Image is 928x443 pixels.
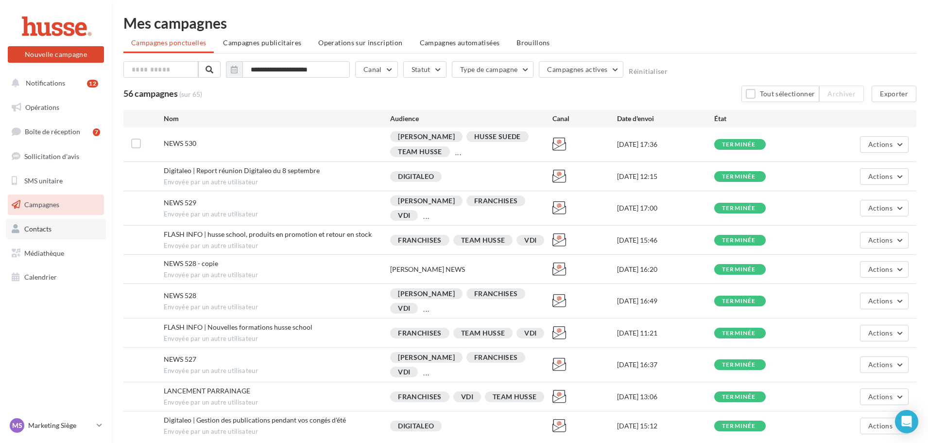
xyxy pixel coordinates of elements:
div: 7 [93,128,100,136]
span: Digitaleo | Gestion des publications pendant vos congés d'été [164,416,346,424]
span: Médiathèque [24,249,64,257]
span: Calendrier [24,273,57,281]
div: terminée [722,142,756,148]
div: [DATE] 12:15 [617,172,714,181]
span: Actions [868,422,893,430]
span: Boîte de réception [25,127,80,136]
span: FLASH INFO | husse school, produits en promotion et retour en stock [164,230,372,238]
button: Actions [860,293,909,309]
div: VDI [390,210,418,221]
span: Envoyée par un autre utilisateur [164,335,391,343]
div: [DATE] 17:00 [617,203,714,213]
div: DIGITALEO [390,171,442,182]
span: FLASH INFO | Nouvelles formations husse school [164,323,312,331]
span: Actions [868,172,893,180]
button: Actions [860,418,909,434]
div: FRANCHISES [390,235,449,246]
button: Canal [355,61,398,78]
button: Actions [860,136,909,153]
button: Type de campagne [452,61,534,78]
span: Opérations [25,103,59,111]
a: Campagnes [6,195,106,215]
span: Actions [868,329,893,337]
div: VDI [516,235,544,246]
a: Sollicitation d'avis [6,146,106,167]
div: [PERSON_NAME] [390,288,463,299]
div: TEAM HUSSE [485,391,545,402]
a: SMS unitaire [6,171,106,191]
div: FRANCHISES [466,352,526,363]
div: ... [423,368,430,378]
button: Campagnes actives [539,61,623,78]
span: Sollicitation d'avis [24,152,79,160]
span: Actions [868,236,893,244]
span: Actions [868,204,893,212]
span: Campagnes automatisées [420,38,500,47]
span: Campagnes actives [547,65,607,73]
div: terminée [722,205,756,212]
span: 56 campagnes [123,88,178,99]
div: FRANCHISES [466,195,526,206]
span: Actions [868,140,893,148]
div: [DATE] 15:12 [617,421,714,431]
span: Envoyée par un autre utilisateur [164,210,391,219]
span: NEWS 528 - copie [164,259,218,267]
button: Actions [860,389,909,405]
div: État [714,114,811,124]
div: TEAM HUSSE [453,235,513,246]
div: FRANCHISES [466,288,526,299]
button: Actions [860,232,909,248]
div: terminée [722,423,756,429]
button: Actions [860,325,909,341]
div: Audience [390,114,552,124]
span: Envoyée par un autre utilisateur [164,427,391,436]
span: LANCEMENT PARRAINAGE [164,387,250,395]
div: ... [423,212,430,221]
a: MS Marketing Siège [8,416,104,435]
div: VDI [453,391,481,402]
div: Canal [552,114,617,124]
span: Actions [868,392,893,401]
span: Envoyée par un autre utilisateur [164,242,391,250]
div: Mes campagnes [123,16,916,30]
div: [DATE] 17:36 [617,140,714,149]
span: Digitaleo | Report réunion Digitaleo du 8 septembre [164,166,320,175]
div: HUSSE SUEDE [466,131,529,142]
div: terminée [722,394,756,400]
div: Date d'envoi [617,114,714,124]
div: VDI [516,328,544,338]
a: Calendrier [6,267,106,287]
div: DIGITALEO [390,421,442,431]
span: NEWS 527 [164,355,196,363]
div: Open Intercom Messenger [895,410,918,433]
span: Actions [868,265,893,273]
div: 12 [87,80,98,88]
span: Notifications [26,79,65,87]
div: [DATE] 13:06 [617,392,714,402]
span: NEWS 528 [164,291,196,300]
button: Actions [860,168,909,185]
div: [DATE] 16:49 [617,296,714,306]
span: (sur 65) [179,89,202,99]
button: Notifications 12 [6,73,102,93]
button: Actions [860,261,909,278]
a: Boîte de réception7 [6,121,106,142]
span: Actions [868,360,893,369]
span: Operations sur inscription [318,38,402,47]
span: SMS unitaire [24,176,63,184]
span: Actions [868,297,893,305]
div: FRANCHISES [390,391,449,402]
div: terminée [722,174,756,180]
div: ... [455,148,462,158]
div: [DATE] 15:46 [617,235,714,245]
div: terminée [722,237,756,244]
span: Brouillons [516,38,550,47]
span: NEWS 529 [164,198,196,207]
div: [PERSON_NAME] NEWS [390,265,465,274]
button: Exporter [872,86,916,102]
button: Archiver [819,86,864,102]
span: MS [12,421,22,430]
span: Envoyée par un autre utilisateur [164,398,391,407]
span: Campagnes publicitaires [223,38,301,47]
p: Marketing Siège [28,421,93,430]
